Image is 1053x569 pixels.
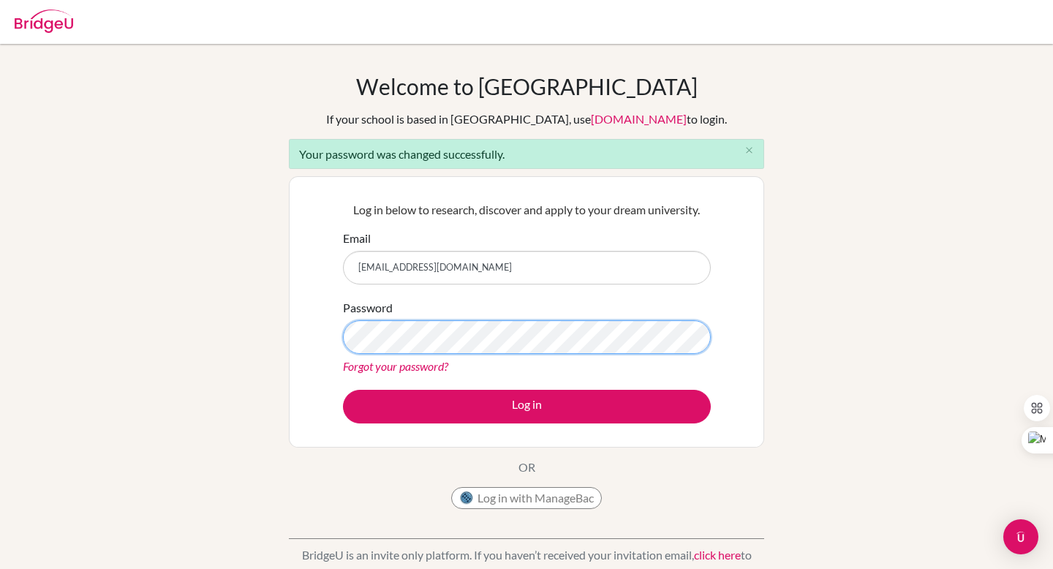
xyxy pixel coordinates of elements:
a: [DOMAIN_NAME] [591,112,687,126]
i: close [744,145,755,156]
label: Password [343,299,393,317]
a: click here [694,548,741,562]
p: Log in below to research, discover and apply to your dream university. [343,201,711,219]
img: Bridge-U [15,10,73,33]
button: Log in [343,390,711,423]
label: Email [343,230,371,247]
p: OR [518,459,535,476]
button: Log in with ManageBac [451,487,602,509]
div: If your school is based in [GEOGRAPHIC_DATA], use to login. [326,110,727,128]
div: Your password was changed successfully. [289,139,764,169]
button: Close [734,140,763,162]
div: Open Intercom Messenger [1003,519,1038,554]
a: Forgot your password? [343,359,448,373]
h1: Welcome to [GEOGRAPHIC_DATA] [356,73,698,99]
